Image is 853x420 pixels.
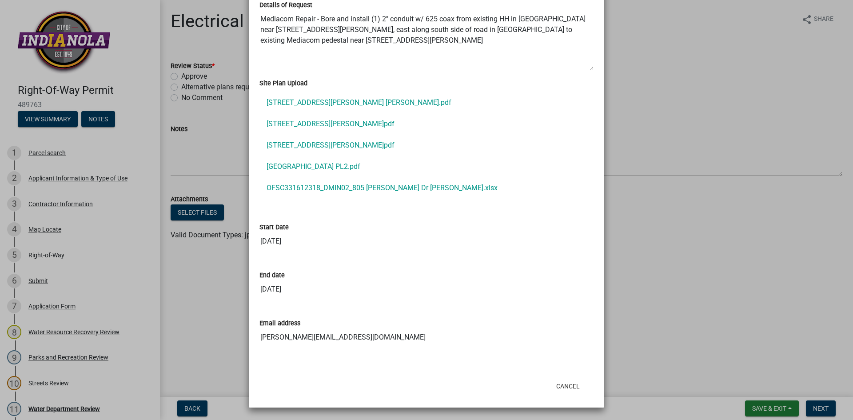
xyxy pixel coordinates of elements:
[259,135,594,156] a: [STREET_ADDRESS][PERSON_NAME]pdf
[259,224,289,231] label: Start Date
[259,320,300,327] label: Email address
[259,92,594,113] a: [STREET_ADDRESS][PERSON_NAME] [PERSON_NAME].pdf
[549,378,587,394] button: Cancel
[259,10,594,71] textarea: Mediacom Repair - Bore and install (1) 2" conduit w/ 625 coax from existing HH in [GEOGRAPHIC_DAT...
[259,177,594,199] a: OFSC331612318_DMIN02_805 [PERSON_NAME] Dr [PERSON_NAME].xlsx
[259,272,285,279] label: End date
[259,80,307,87] label: Site Plan Upload
[259,156,594,177] a: [GEOGRAPHIC_DATA] PL2.pdf
[259,2,312,8] label: Details of Request
[259,113,594,135] a: [STREET_ADDRESS][PERSON_NAME]pdf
